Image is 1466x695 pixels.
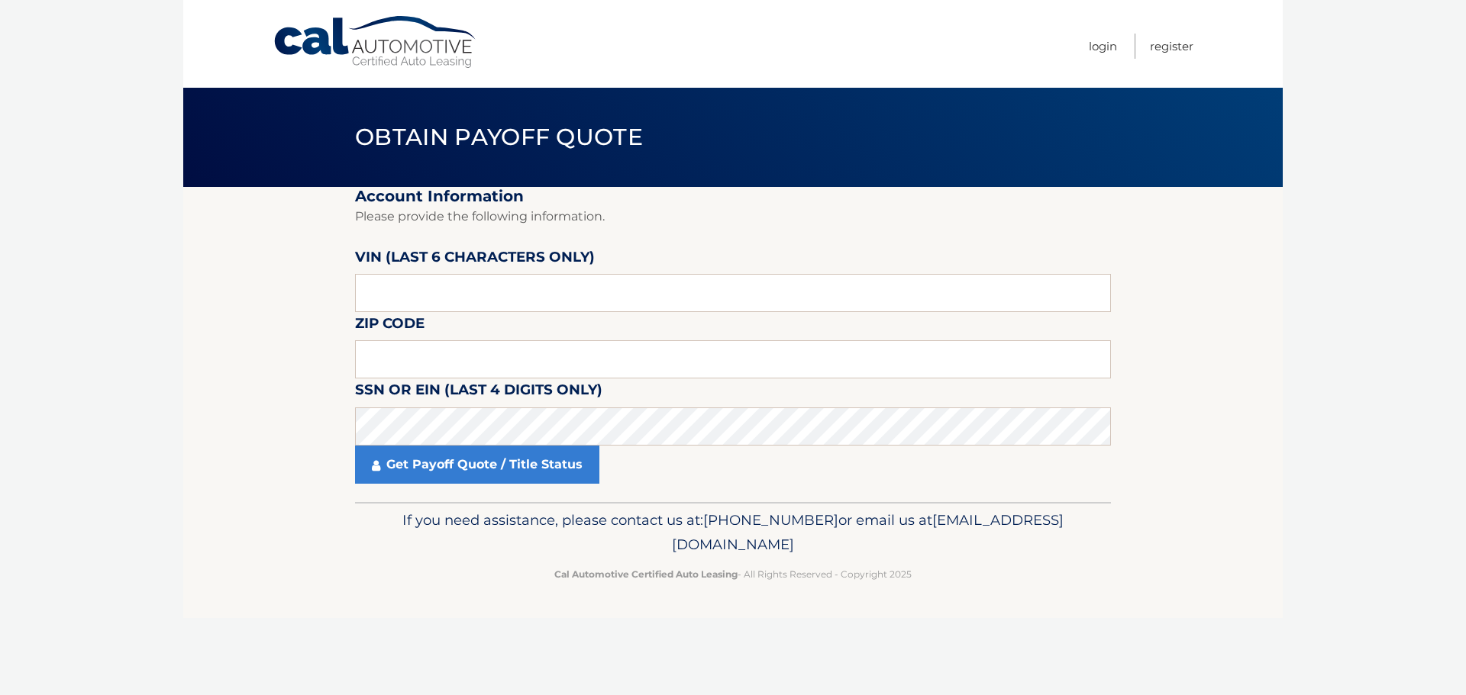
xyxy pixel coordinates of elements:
span: [PHONE_NUMBER] [703,511,838,529]
a: Login [1089,34,1117,59]
a: Cal Automotive [273,15,479,69]
p: - All Rights Reserved - Copyright 2025 [365,566,1101,582]
a: Get Payoff Quote / Title Status [355,446,599,484]
span: Obtain Payoff Quote [355,123,643,151]
strong: Cal Automotive Certified Auto Leasing [554,568,738,580]
label: SSN or EIN (last 4 digits only) [355,378,602,407]
p: If you need assistance, please contact us at: or email us at [365,508,1101,557]
label: Zip Code [355,312,425,340]
label: VIN (last 6 characters only) [355,246,595,274]
p: Please provide the following information. [355,206,1111,227]
a: Register [1150,34,1193,59]
h2: Account Information [355,187,1111,206]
